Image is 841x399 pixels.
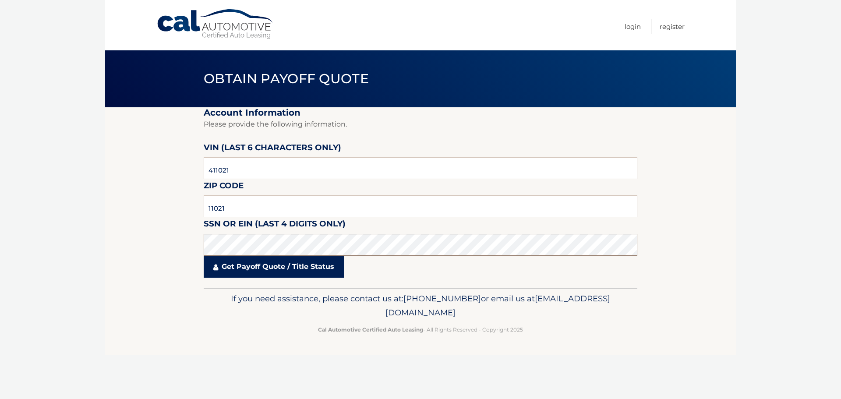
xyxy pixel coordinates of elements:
[625,19,641,34] a: Login
[204,141,341,157] label: VIN (last 6 characters only)
[204,256,344,278] a: Get Payoff Quote / Title Status
[156,9,275,40] a: Cal Automotive
[318,326,423,333] strong: Cal Automotive Certified Auto Leasing
[403,293,481,304] span: [PHONE_NUMBER]
[209,292,632,320] p: If you need assistance, please contact us at: or email us at
[204,179,244,195] label: Zip Code
[204,71,369,87] span: Obtain Payoff Quote
[660,19,685,34] a: Register
[204,118,637,131] p: Please provide the following information.
[204,217,346,233] label: SSN or EIN (last 4 digits only)
[204,107,637,118] h2: Account Information
[209,325,632,334] p: - All Rights Reserved - Copyright 2025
